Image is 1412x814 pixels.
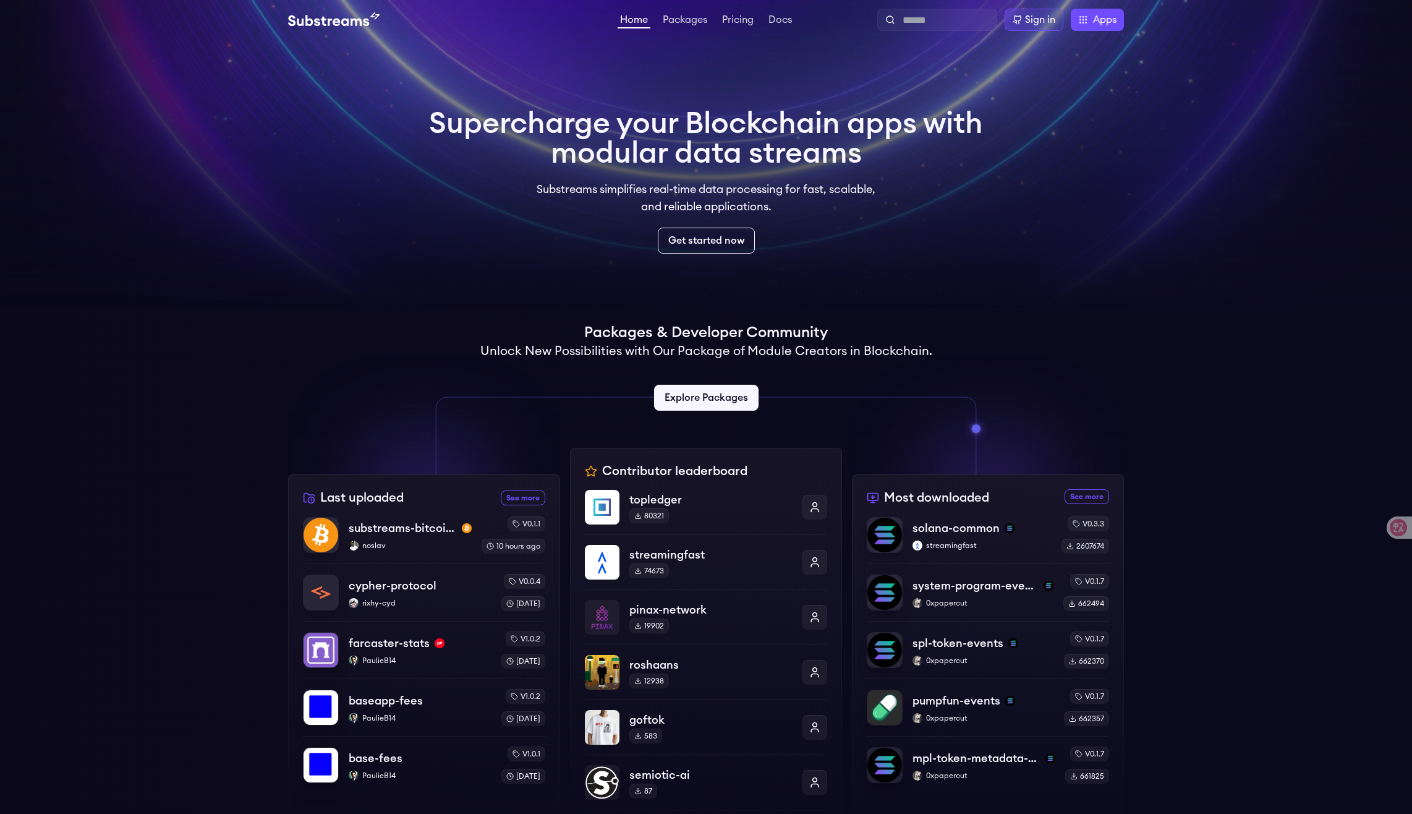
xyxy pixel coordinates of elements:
div: [DATE] [501,769,545,784]
img: goftok [585,710,619,745]
img: substreams-bitcoin-main [304,518,338,552]
img: rixhy-cyd [349,598,359,608]
p: 0xpapercut [912,771,1055,781]
p: spl-token-events [912,635,1003,652]
div: 80321 [629,508,669,523]
img: solana [1044,581,1053,591]
a: pinax-networkpinax-network19902 [585,589,827,645]
img: 0xpapercut [912,598,922,608]
a: mpl-token-metadata-eventsmpl-token-metadata-eventssolana0xpapercut0xpapercutv0.1.7661825 [867,736,1109,784]
a: topledgertopledger80321 [585,490,827,534]
a: cypher-protocolcypher-protocolrixhy-cydrixhy-cydv0.0.4[DATE] [303,563,545,621]
div: v0.1.7 [1070,574,1109,589]
a: semiotic-aisemiotic-ai87 [585,755,827,810]
p: Substreams simplifies real-time data processing for fast, scalable, and reliable applications. [528,181,884,215]
div: 661825 [1065,769,1109,784]
img: btc-mainnet [462,523,472,533]
div: v0.1.1 [508,516,545,531]
img: pumpfun-events [867,690,902,725]
img: solana-common [867,518,902,552]
img: solana [1045,753,1055,763]
span: Apps [1093,12,1116,27]
img: solana [1005,523,1014,533]
p: 0xpapercut [912,656,1054,666]
img: system-program-events [867,575,902,610]
div: 74673 [629,563,669,578]
img: spl-token-events [867,633,902,667]
a: goftokgoftok583 [585,700,827,755]
div: 662494 [1063,596,1109,611]
div: Sign in [1025,12,1055,27]
img: solana [1008,638,1018,648]
p: base-fees [349,750,402,767]
a: roshaansroshaans12938 [585,645,827,700]
a: baseapp-feesbaseapp-feesPaulieB14PaulieB14v1.0.2[DATE] [303,679,545,736]
img: solana [1005,696,1015,706]
a: Home [618,15,650,28]
a: Packages [660,15,710,27]
div: v0.3.3 [1068,516,1109,531]
img: topledger [585,490,619,525]
div: [DATE] [501,596,545,611]
p: PaulieB14 [349,771,491,781]
div: v0.1.7 [1070,689,1109,704]
a: system-program-eventssystem-program-eventssolana0xpapercut0xpapercutv0.1.7662494 [867,563,1109,621]
img: streamingfast [585,545,619,580]
a: substreams-bitcoin-mainsubstreams-bitcoin-mainbtc-mainnetnoslavnoslavv0.1.110 hours ago [303,516,545,563]
img: cypher-protocol [304,575,338,610]
a: streamingfaststreamingfast74673 [585,534,827,589]
p: noslav [349,541,472,551]
a: See more most downloaded packages [1065,489,1109,504]
a: Explore Packages [654,385,759,411]
div: 662357 [1064,711,1109,726]
h1: Packages & Developer Community [584,323,828,343]
img: farcaster-stats [304,633,338,667]
p: pinax-network [629,601,793,619]
p: solana-common [912,520,1000,537]
a: Get started now [658,228,755,254]
div: 583 [629,729,662,743]
div: 12938 [629,674,669,688]
p: PaulieB14 [349,713,491,723]
a: pumpfun-eventspumpfun-eventssolana0xpapercut0xpapercutv0.1.7662357 [867,679,1109,736]
a: solana-commonsolana-commonsolanastreamingfaststreamingfastv0.3.32607674 [867,516,1109,563]
img: mpl-token-metadata-events [867,748,902,782]
a: Sign in [1005,9,1063,31]
img: PaulieB14 [349,656,359,666]
p: system-program-events [912,577,1039,594]
p: 0xpapercut [912,713,1054,723]
p: roshaans [629,656,793,674]
div: [DATE] [501,711,545,726]
div: v1.0.2 [506,689,545,704]
img: 0xpapercut [912,656,922,666]
p: pumpfun-events [912,692,1000,709]
div: v0.1.7 [1070,747,1109,761]
a: See more recently uploaded packages [501,491,545,505]
div: v1.0.1 [508,747,545,761]
p: streamingfast [629,546,793,563]
div: 19902 [629,619,669,633]
div: 10 hours ago [482,539,545,554]
img: optimism [435,638,444,648]
p: semiotic-ai [629,766,793,784]
img: streamingfast [912,541,922,551]
div: 2607674 [1061,539,1109,554]
a: spl-token-eventsspl-token-eventssolana0xpapercut0xpapercutv0.1.7662370 [867,621,1109,679]
img: PaulieB14 [349,771,359,781]
img: baseapp-fees [304,690,338,725]
img: PaulieB14 [349,713,359,723]
a: farcaster-statsfarcaster-statsoptimismPaulieB14PaulieB14v1.0.2[DATE] [303,621,545,679]
a: Pricing [720,15,756,27]
div: v0.0.4 [504,574,545,589]
h1: Supercharge your Blockchain apps with modular data streams [429,109,983,168]
p: goftok [629,711,793,729]
p: substreams-bitcoin-main [349,520,457,537]
p: farcaster-stats [349,635,430,652]
p: rixhy-cyd [349,598,491,608]
img: roshaans [585,655,619,690]
p: PaulieB14 [349,656,491,666]
a: Docs [766,15,794,27]
img: semiotic-ai [585,765,619,800]
img: noslav [349,541,359,551]
p: baseapp-fees [349,692,423,709]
